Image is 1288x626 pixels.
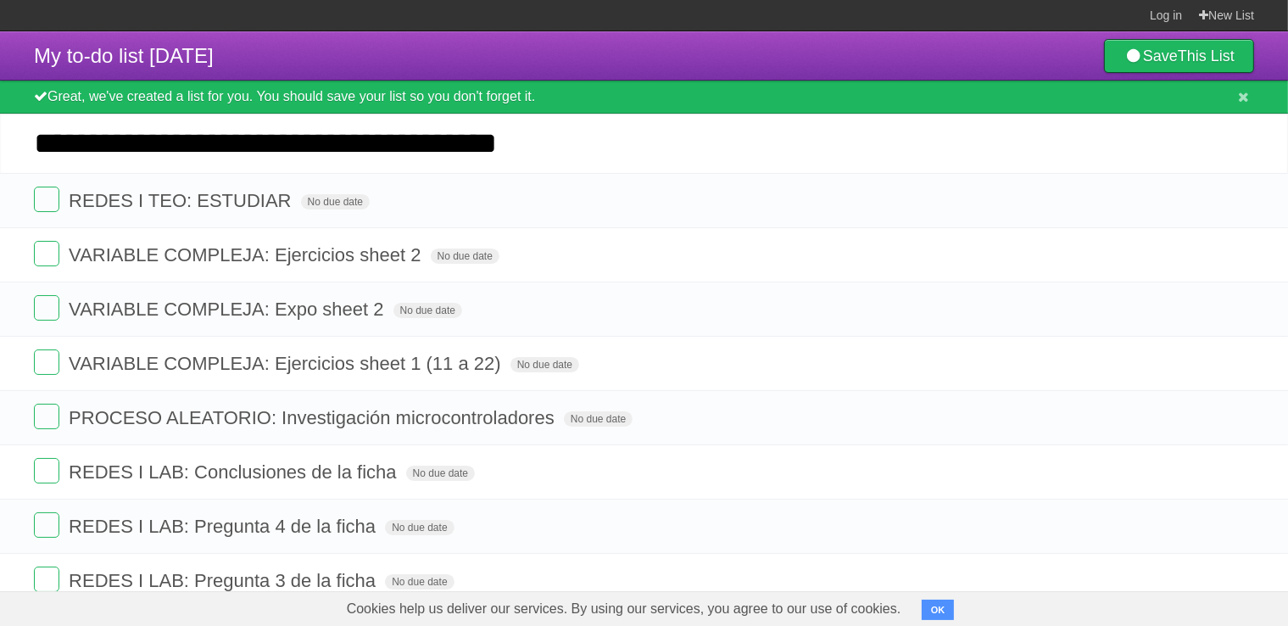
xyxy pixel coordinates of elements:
[34,349,59,375] label: Done
[34,187,59,212] label: Done
[1178,48,1235,64] b: This List
[431,249,499,264] span: No due date
[69,190,295,211] span: REDES I TEO: ESTUDIAR
[510,357,579,372] span: No due date
[69,407,559,428] span: PROCESO ALEATORIO: Investigación microcontroladores
[34,512,59,538] label: Done
[406,466,475,481] span: No due date
[34,241,59,266] label: Done
[1104,39,1254,73] a: SaveThis List
[69,299,388,320] span: VARIABLE COMPLEJA: Expo sheet 2
[330,592,918,626] span: Cookies help us deliver our services. By using our services, you agree to our use of cookies.
[385,574,454,590] span: No due date
[301,194,370,210] span: No due date
[564,411,633,427] span: No due date
[69,570,380,591] span: REDES I LAB: Pregunta 3 de la ficha
[69,353,505,374] span: VARIABLE COMPLEJA: Ejercicios sheet 1 (11 a 22)
[34,567,59,592] label: Done
[69,244,425,265] span: VARIABLE COMPLEJA: Ejercicios sheet 2
[34,295,59,321] label: Done
[69,516,380,537] span: REDES I LAB: Pregunta 4 de la ficha
[34,44,214,67] span: My to-do list [DATE]
[34,458,59,483] label: Done
[34,404,59,429] label: Done
[922,600,955,620] button: OK
[393,303,462,318] span: No due date
[69,461,400,483] span: REDES I LAB: Conclusiones de la ficha
[385,520,454,535] span: No due date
